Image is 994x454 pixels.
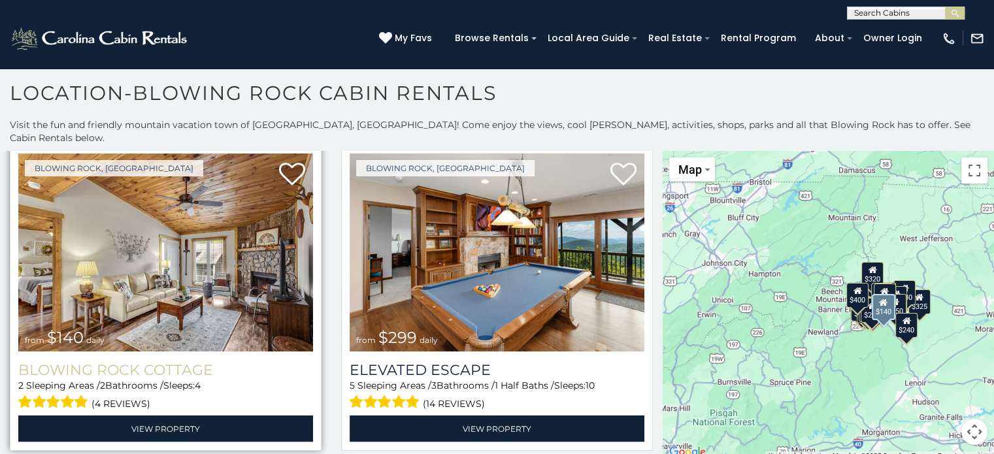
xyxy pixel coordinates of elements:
span: from [356,335,376,345]
a: Add to favorites [610,161,637,189]
span: Map [678,163,702,176]
div: $930 [893,280,916,305]
span: 4 [195,380,201,391]
img: White-1-2.png [10,25,191,52]
div: $355 [856,299,878,323]
div: Sleeping Areas / Bathrooms / Sleeps: [350,379,644,412]
a: Real Estate [642,28,708,48]
a: Elevated Escape from $299 daily [350,154,644,351]
a: Blowing Rock Cottage [18,361,313,379]
div: $240 [895,313,918,338]
span: 3 [431,380,437,391]
img: Elevated Escape [350,154,644,351]
span: My Favs [395,31,432,45]
div: $140 [871,294,895,320]
a: Blowing Rock, [GEOGRAPHIC_DATA] [356,160,535,176]
a: About [808,28,851,48]
div: $320 [861,262,884,287]
img: mail-regular-white.png [970,31,984,46]
div: $299 [873,284,895,308]
span: 10 [586,380,595,391]
a: Browse Rentals [448,28,535,48]
span: from [25,335,44,345]
span: daily [420,335,438,345]
a: Blowing Rock, [GEOGRAPHIC_DATA] [25,160,203,176]
a: Local Area Guide [541,28,636,48]
img: phone-regular-white.png [942,31,956,46]
div: $325 [908,289,930,314]
button: Toggle fullscreen view [961,157,987,184]
div: Sleeping Areas / Bathrooms / Sleeps: [18,379,313,412]
div: $226 [885,286,907,311]
span: daily [86,335,105,345]
span: 2 [100,380,105,391]
div: $400 [846,283,869,308]
a: My Favs [379,31,435,46]
div: $315 [871,283,893,308]
a: View Property [350,415,644,442]
a: View Property [18,415,313,442]
a: Owner Login [857,28,929,48]
a: Elevated Escape [350,361,644,379]
span: (14 reviews) [423,395,485,412]
span: $140 [47,328,84,347]
a: Rental Program [714,28,803,48]
span: (4 reviews) [91,395,150,412]
span: 2 [18,380,24,391]
div: $350 [884,294,906,319]
button: Map camera controls [961,419,987,445]
span: 1 Half Baths / [495,380,554,391]
div: $165 [859,297,881,322]
div: $375 [850,297,872,321]
button: Change map style [669,157,715,182]
img: Blowing Rock Cottage [18,154,313,351]
a: Add to favorites [279,161,305,189]
span: $299 [378,328,417,347]
a: Blowing Rock Cottage from $140 daily [18,154,313,351]
div: $410 [851,297,873,321]
span: 5 [350,380,355,391]
div: $220 [861,298,883,323]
